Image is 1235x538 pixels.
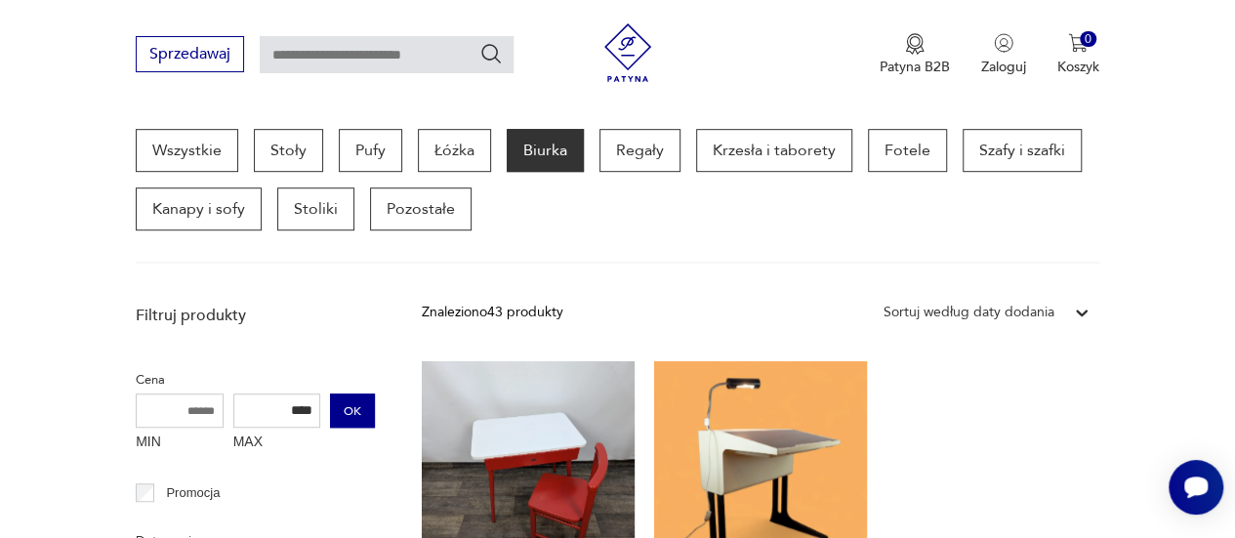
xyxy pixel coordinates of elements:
a: Stoły [254,129,323,172]
p: Cena [136,369,375,391]
a: Stoliki [277,187,354,230]
a: Wszystkie [136,129,238,172]
button: OK [330,393,375,428]
button: Zaloguj [981,33,1026,76]
div: 0 [1080,31,1096,48]
a: Pufy [339,129,402,172]
a: Szafy i szafki [963,129,1082,172]
a: Fotele [868,129,947,172]
a: Biurka [507,129,584,172]
div: Sortuj według daty dodania [884,302,1054,323]
img: Ikonka użytkownika [994,33,1013,53]
a: Ikona medaluPatyna B2B [880,33,950,76]
a: Krzesła i taborety [696,129,852,172]
iframe: Smartsupp widget button [1169,460,1223,515]
label: MAX [233,428,321,459]
a: Pozostałe [370,187,472,230]
label: MIN [136,428,224,459]
p: Promocja [166,482,220,504]
button: Sprzedawaj [136,36,244,72]
img: Ikona medalu [905,33,925,55]
a: Kanapy i sofy [136,187,262,230]
p: Zaloguj [981,58,1026,76]
a: Regały [599,129,680,172]
a: Sprzedawaj [136,49,244,62]
img: Patyna - sklep z meblami i dekoracjami vintage [598,23,657,82]
button: Szukaj [479,42,503,65]
img: Ikona koszyka [1068,33,1088,53]
div: Znaleziono 43 produkty [422,302,563,323]
p: Patyna B2B [880,58,950,76]
p: Koszyk [1057,58,1099,76]
button: Patyna B2B [880,33,950,76]
a: Łóżka [418,129,491,172]
p: Filtruj produkty [136,305,375,326]
button: 0Koszyk [1057,33,1099,76]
